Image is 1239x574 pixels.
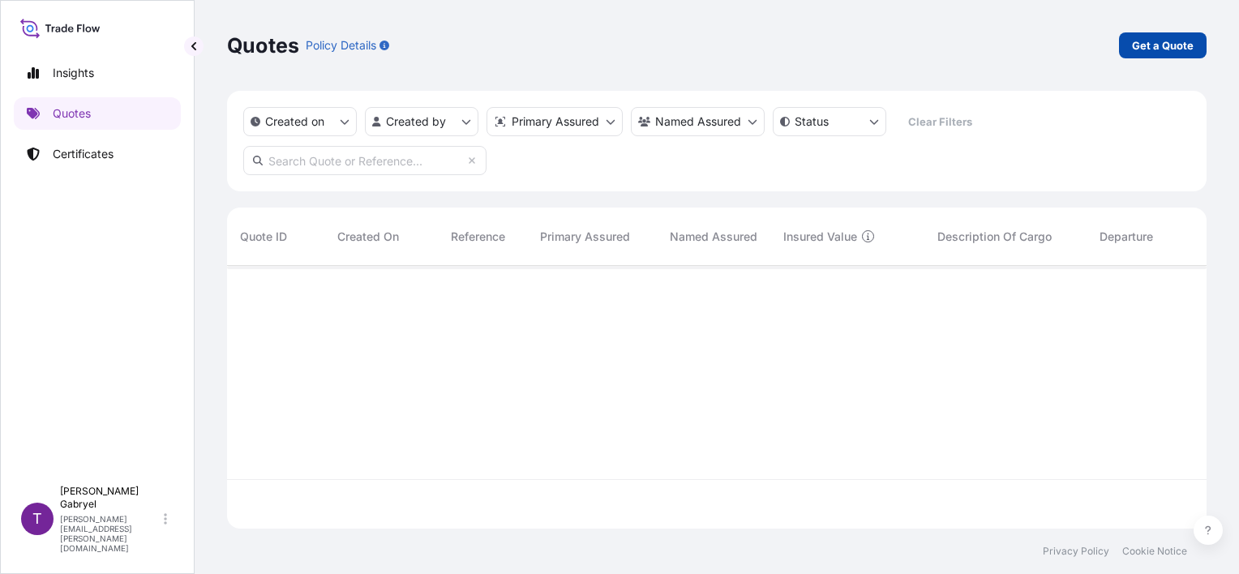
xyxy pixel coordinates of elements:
[265,114,324,130] p: Created on
[243,107,357,136] button: createdOn Filter options
[894,109,985,135] button: Clear Filters
[1100,229,1153,245] span: Departure
[795,114,829,130] p: Status
[631,107,765,136] button: cargoOwner Filter options
[908,114,972,130] p: Clear Filters
[240,229,287,245] span: Quote ID
[365,107,478,136] button: createdBy Filter options
[386,114,446,130] p: Created by
[227,32,299,58] p: Quotes
[451,229,505,245] span: Reference
[937,229,1052,245] span: Description Of Cargo
[60,485,161,511] p: [PERSON_NAME] Gabryel
[773,107,886,136] button: certificateStatus Filter options
[14,138,181,170] a: Certificates
[1132,37,1194,54] p: Get a Quote
[1119,32,1207,58] a: Get a Quote
[53,146,114,162] p: Certificates
[1122,545,1187,558] a: Cookie Notice
[243,146,487,175] input: Search Quote or Reference...
[670,229,757,245] span: Named Assured
[540,229,630,245] span: Primary Assured
[306,37,376,54] p: Policy Details
[14,97,181,130] a: Quotes
[655,114,741,130] p: Named Assured
[783,229,857,245] span: Insured Value
[60,514,161,553] p: [PERSON_NAME][EMAIL_ADDRESS][PERSON_NAME][DOMAIN_NAME]
[32,511,42,527] span: T
[512,114,599,130] p: Primary Assured
[53,105,91,122] p: Quotes
[487,107,623,136] button: distributor Filter options
[53,65,94,81] p: Insights
[1043,545,1109,558] a: Privacy Policy
[337,229,399,245] span: Created On
[14,57,181,89] a: Insights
